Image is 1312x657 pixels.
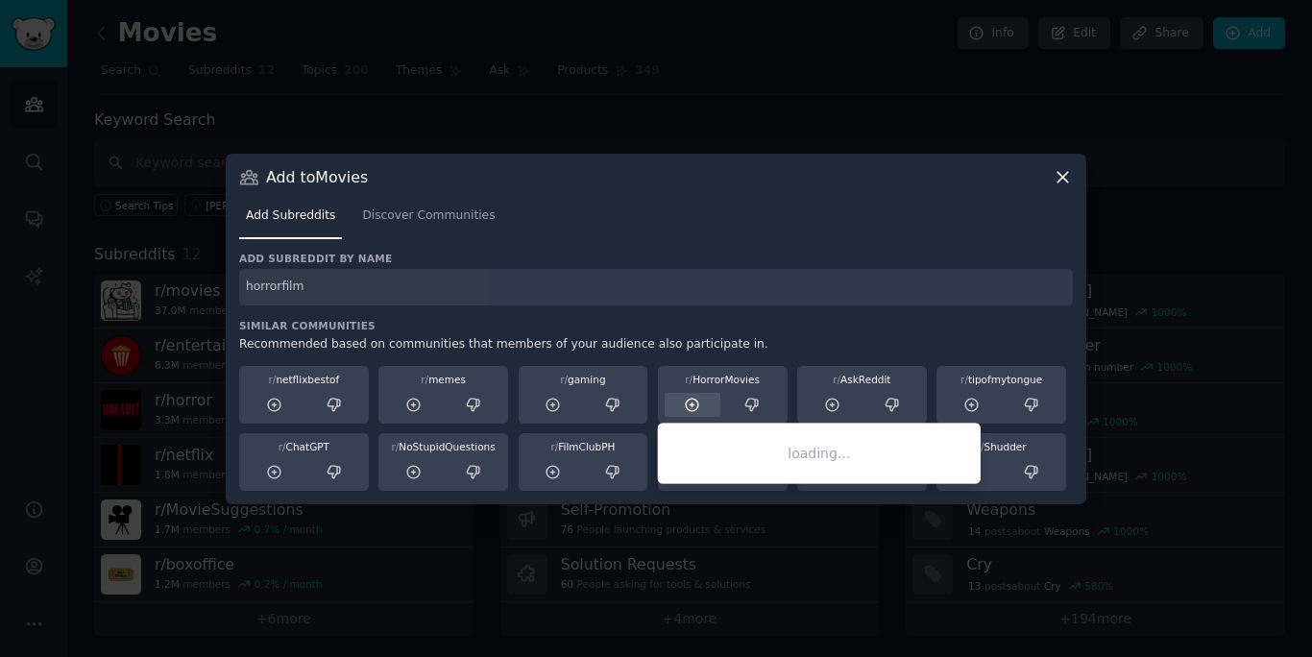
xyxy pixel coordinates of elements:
[525,440,642,453] div: FilmClubPH
[246,373,362,386] div: netflixbestof
[362,207,495,225] span: Discover Communities
[804,373,920,386] div: AskReddit
[239,336,1073,353] div: Recommended based on communities that members of your audience also participate in.
[355,201,501,240] a: Discover Communities
[239,201,342,240] a: Add Subreddits
[833,374,840,385] span: r/
[421,374,428,385] span: r/
[246,207,335,225] span: Add Subreddits
[960,374,968,385] span: r/
[525,373,642,386] div: gaming
[266,167,368,187] h3: Add to Movies
[239,319,1073,332] h3: Similar Communities
[269,374,277,385] span: r/
[385,440,501,453] div: NoStupidQuestions
[658,424,981,484] div: loading...
[977,441,984,452] span: r/
[279,441,286,452] span: r/
[391,441,399,452] span: r/
[685,374,692,385] span: r/
[550,441,558,452] span: r/
[560,374,568,385] span: r/
[943,440,1059,453] div: Shudder
[246,440,362,453] div: ChatGPT
[943,373,1059,386] div: tipofmytongue
[665,373,781,386] div: HorrorMovies
[385,373,501,386] div: memes
[239,252,1073,265] h3: Add subreddit by name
